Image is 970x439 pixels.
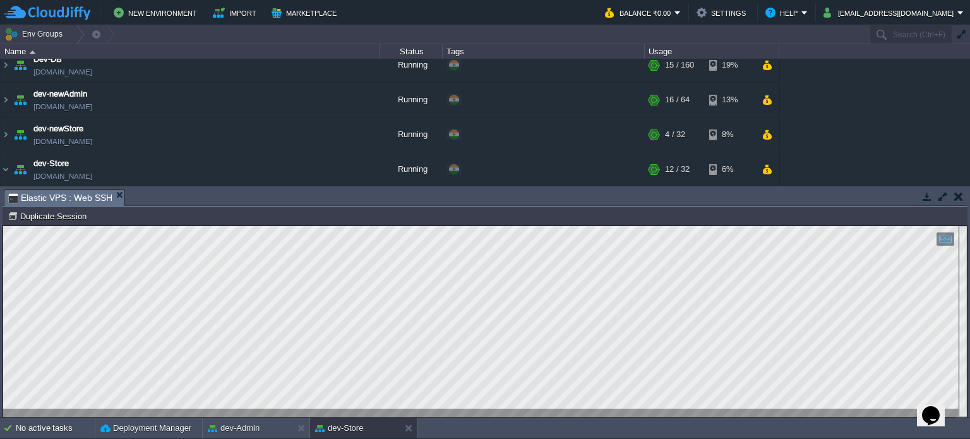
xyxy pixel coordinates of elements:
[33,170,92,183] span: [DOMAIN_NAME]
[33,123,83,135] a: dev-newStore
[16,418,95,438] div: No active tasks
[315,422,363,435] button: dev-Store
[30,51,35,54] img: AMDAwAAAACH5BAEAAAAALAAAAAABAAEAAAICRAEAOw==
[917,388,957,426] iframe: chat widget
[213,5,260,20] button: Import
[665,48,694,82] div: 15 / 160
[33,66,92,78] span: [DOMAIN_NAME]
[11,48,29,82] img: AMDAwAAAACH5BAEAAAAALAAAAAABAAEAAAICRAEAOw==
[709,152,750,186] div: 6%
[665,83,690,117] div: 16 / 64
[114,5,201,20] button: New Environment
[33,88,87,100] a: dev-newAdmin
[665,152,690,186] div: 12 / 32
[11,152,29,186] img: AMDAwAAAACH5BAEAAAAALAAAAAABAAEAAAICRAEAOw==
[272,5,340,20] button: Marketplace
[709,117,750,152] div: 8%
[8,210,90,222] button: Duplicate Session
[1,152,11,186] img: AMDAwAAAACH5BAEAAAAALAAAAAABAAEAAAICRAEAOw==
[8,190,112,206] span: Elastic VPS : Web SSH
[443,44,644,59] div: Tags
[33,157,69,170] a: dev-Store
[100,422,191,435] button: Deployment Manager
[823,5,957,20] button: [EMAIL_ADDRESS][DOMAIN_NAME]
[380,152,443,186] div: Running
[1,48,11,82] img: AMDAwAAAACH5BAEAAAAALAAAAAABAAEAAAICRAEAOw==
[645,44,779,59] div: Usage
[765,5,801,20] button: Help
[11,117,29,152] img: AMDAwAAAACH5BAEAAAAALAAAAAABAAEAAAICRAEAOw==
[4,5,90,21] img: CloudJiffy
[709,48,750,82] div: 19%
[33,100,92,113] span: [DOMAIN_NAME]
[1,117,11,152] img: AMDAwAAAACH5BAEAAAAALAAAAAABAAEAAAICRAEAOw==
[605,5,674,20] button: Balance ₹0.00
[33,53,62,66] a: Dev-DB
[4,25,67,43] button: Env Groups
[380,44,442,59] div: Status
[665,117,685,152] div: 4 / 32
[380,83,443,117] div: Running
[380,48,443,82] div: Running
[1,83,11,117] img: AMDAwAAAACH5BAEAAAAALAAAAAABAAEAAAICRAEAOw==
[208,422,260,435] button: dev-Admin
[33,135,92,148] span: [DOMAIN_NAME]
[709,83,750,117] div: 13%
[11,83,29,117] img: AMDAwAAAACH5BAEAAAAALAAAAAABAAEAAAICRAEAOw==
[697,5,750,20] button: Settings
[380,117,443,152] div: Running
[1,44,379,59] div: Name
